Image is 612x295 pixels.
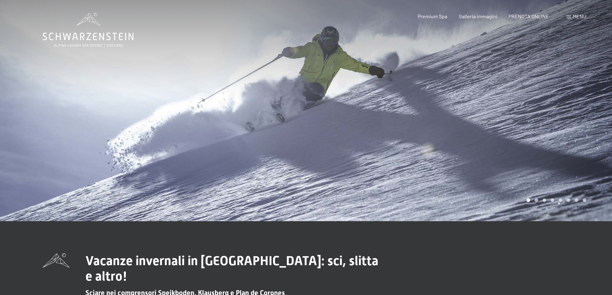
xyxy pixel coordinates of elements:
[509,13,549,19] a: PRENOTA ONLINE
[85,253,378,284] span: Vacanze invernali in [GEOGRAPHIC_DATA]: sci, slitta e altro!
[543,198,546,202] div: Carousel Page 3
[524,198,586,202] div: Carousel Pagination
[527,198,530,202] div: Carousel Page 1 (Current Slide)
[559,198,562,202] div: Carousel Page 5
[583,198,586,202] div: Carousel Page 8
[459,13,497,19] a: Galleria immagini
[535,198,538,202] div: Carousel Page 2
[575,198,578,202] div: Carousel Page 7
[418,13,447,19] a: Premium Spa
[573,13,586,19] span: Menu
[567,198,570,202] div: Carousel Page 6
[551,198,554,202] div: Carousel Page 4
